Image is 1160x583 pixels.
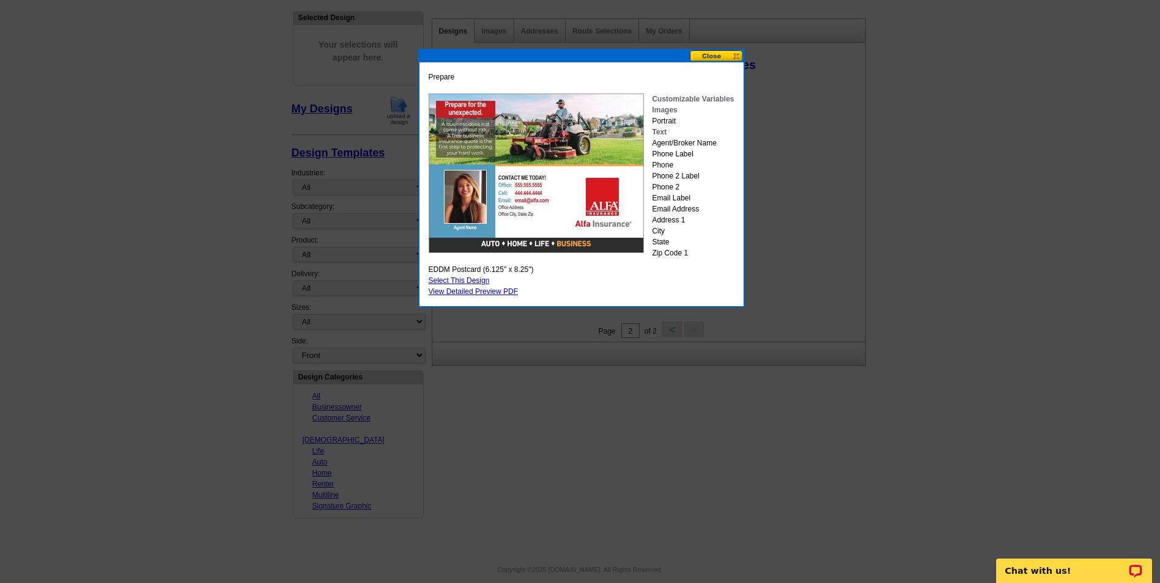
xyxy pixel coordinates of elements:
[652,106,677,114] strong: Images
[429,276,490,285] a: Select This Design
[988,544,1160,583] iframe: LiveChat chat widget
[652,128,667,136] strong: Text
[429,71,455,82] span: Prepare
[652,95,734,103] strong: Customizable Variables
[429,264,534,275] span: EDDM Postcard (6.125" x 8.25")
[429,287,519,296] a: View Detailed Preview PDF
[429,94,644,253] img: ALFAGENBF_Business_ALL.jpg
[652,94,734,258] div: Portrait Agent/Broker Name Phone Label Phone Phone 2 Label Phone 2 Email Label Email Address Addr...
